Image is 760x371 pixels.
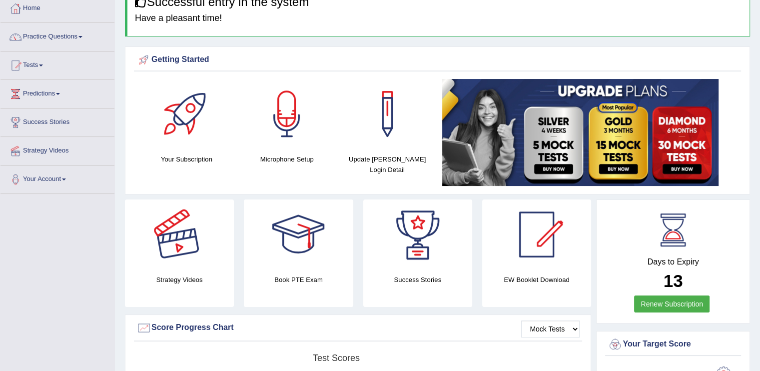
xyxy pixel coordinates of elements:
h4: EW Booklet Download [482,274,591,285]
img: small5.jpg [442,79,719,186]
h4: Book PTE Exam [244,274,353,285]
a: Success Stories [0,108,114,133]
b: 13 [664,271,683,290]
a: Renew Subscription [634,295,710,312]
tspan: Test scores [313,353,360,363]
h4: Days to Expiry [608,257,739,266]
h4: Success Stories [363,274,472,285]
h4: Have a pleasant time! [135,13,742,23]
a: Strategy Videos [0,137,114,162]
a: Predictions [0,80,114,105]
a: Practice Questions [0,23,114,48]
div: Getting Started [136,52,739,67]
h4: Strategy Videos [125,274,234,285]
a: Tests [0,51,114,76]
div: Your Target Score [608,337,739,352]
h4: Your Subscription [141,154,232,164]
h4: Update [PERSON_NAME] Login Detail [342,154,433,175]
h4: Microphone Setup [242,154,332,164]
div: Score Progress Chart [136,320,580,335]
a: Your Account [0,165,114,190]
